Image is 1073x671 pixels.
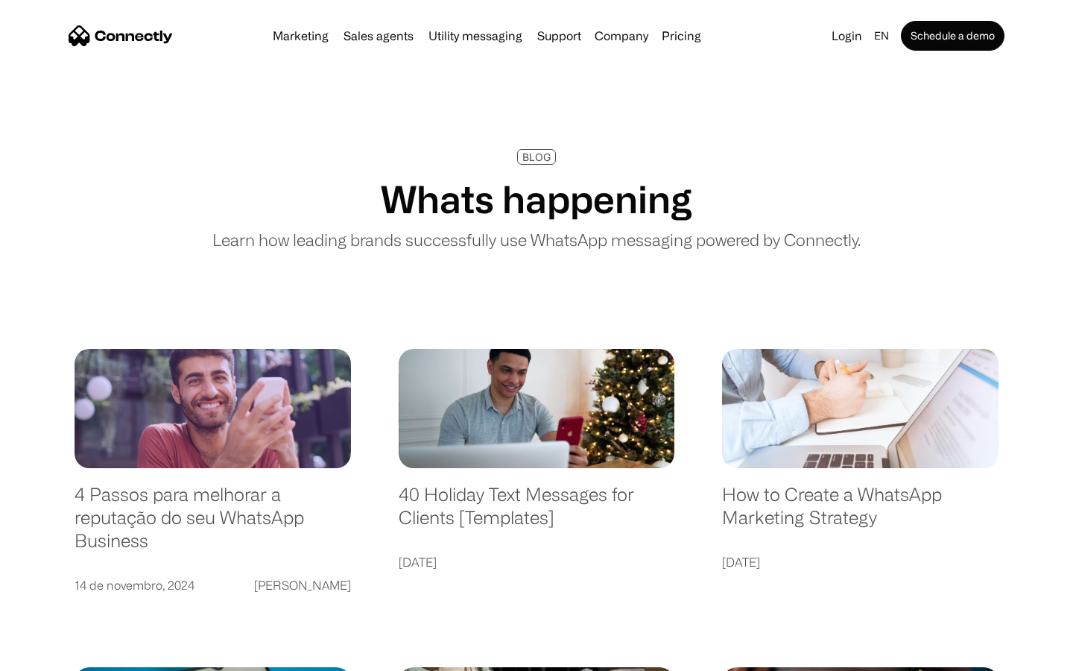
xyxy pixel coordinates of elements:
a: Sales agents [338,30,420,42]
a: Pricing [656,30,707,42]
aside: Language selected: English [15,645,89,666]
div: Company [595,25,648,46]
a: Login [826,25,868,46]
a: Schedule a demo [901,21,1004,51]
p: Learn how leading brands successfully use WhatsApp messaging powered by Connectly. [212,227,861,252]
ul: Language list [30,645,89,666]
a: 40 Holiday Text Messages for Clients [Templates] [399,483,675,544]
a: Marketing [267,30,335,42]
div: [PERSON_NAME] [254,575,351,596]
h1: Whats happening [381,177,692,221]
a: Utility messaging [422,30,528,42]
div: [DATE] [722,552,760,573]
a: Support [531,30,587,42]
a: How to Create a WhatsApp Marketing Strategy [722,483,998,544]
div: en [874,25,889,46]
div: 14 de novembro, 2024 [75,575,194,596]
div: BLOG [522,151,551,163]
div: [DATE] [399,552,437,573]
a: 4 Passos para melhorar a reputação do seu WhatsApp Business [75,483,351,567]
